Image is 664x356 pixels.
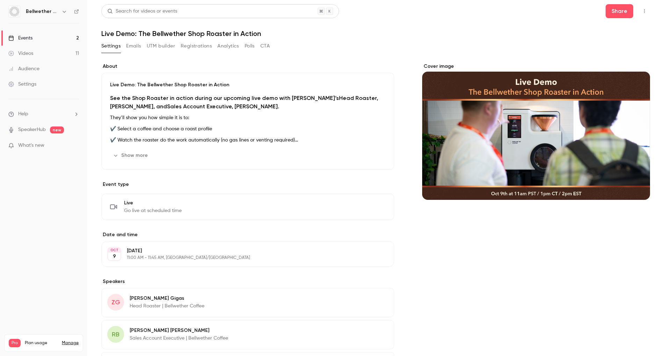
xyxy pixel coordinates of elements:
section: Cover image [422,63,650,200]
span: Live [124,199,182,206]
span: ZG [111,298,120,307]
p: ✔️ Select a coffee and choose a roast profile [110,125,385,133]
strong: Sales Account Executive, [PERSON_NAME] [167,103,278,110]
p: They’ll show you how simple it is to: [110,114,385,122]
div: OCT [108,248,121,253]
button: Registrations [181,41,212,52]
label: Cover image [422,63,650,70]
h2: See the Shop Roaster in action during our upcoming live demo with [PERSON_NAME]’s , and . [110,94,385,111]
button: Analytics [217,41,239,52]
button: Share [606,4,633,18]
iframe: Noticeable Trigger [71,143,79,149]
div: Events [8,35,33,42]
p: Sales Account Executive | Bellwether Coffee [130,335,228,342]
div: RB[PERSON_NAME] [PERSON_NAME]Sales Account Executive | Bellwether Coffee [101,320,394,349]
label: About [101,63,394,70]
label: Speakers [101,278,394,285]
div: Videos [8,50,33,57]
button: Emails [126,41,141,52]
img: Bellwether Coffee [9,6,20,17]
button: Polls [245,41,255,52]
div: Audience [8,65,39,72]
p: Event type [101,181,394,188]
h6: Bellwether Coffee [26,8,59,15]
span: Help [18,110,28,118]
p: [PERSON_NAME] [PERSON_NAME] [130,327,228,334]
p: Head Roaster | Bellwether Coffee [130,303,204,310]
p: ✔️ Watch the roaster do the work automatically (no gas lines or venting required) [110,136,385,144]
p: [DATE] [127,247,357,254]
button: Settings [101,41,121,52]
button: UTM builder [147,41,175,52]
button: CTA [260,41,270,52]
a: SpeakerHub [18,126,46,133]
li: help-dropdown-opener [8,110,79,118]
p: 11:00 AM - 11:45 AM, [GEOGRAPHIC_DATA]/[GEOGRAPHIC_DATA] [127,255,357,261]
span: Go live at scheduled time [124,207,182,214]
p: [PERSON_NAME] Gigas [130,295,204,302]
h1: Live Demo: The Bellwether Shop Roaster in Action [101,29,650,38]
p: Live Demo: The Bellwether Shop Roaster in Action [110,81,385,88]
button: Show more [110,150,152,161]
div: Settings [8,81,36,88]
span: new [50,126,64,133]
div: Search for videos or events [107,8,177,15]
div: ZG[PERSON_NAME] GigasHead Roaster | Bellwether Coffee [101,288,394,317]
label: Date and time [101,231,394,238]
span: Plan usage [25,340,58,346]
span: What's new [18,142,44,149]
p: 9 [113,253,116,260]
a: Manage [62,340,79,346]
span: Pro [9,339,21,347]
span: RB [112,330,120,339]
